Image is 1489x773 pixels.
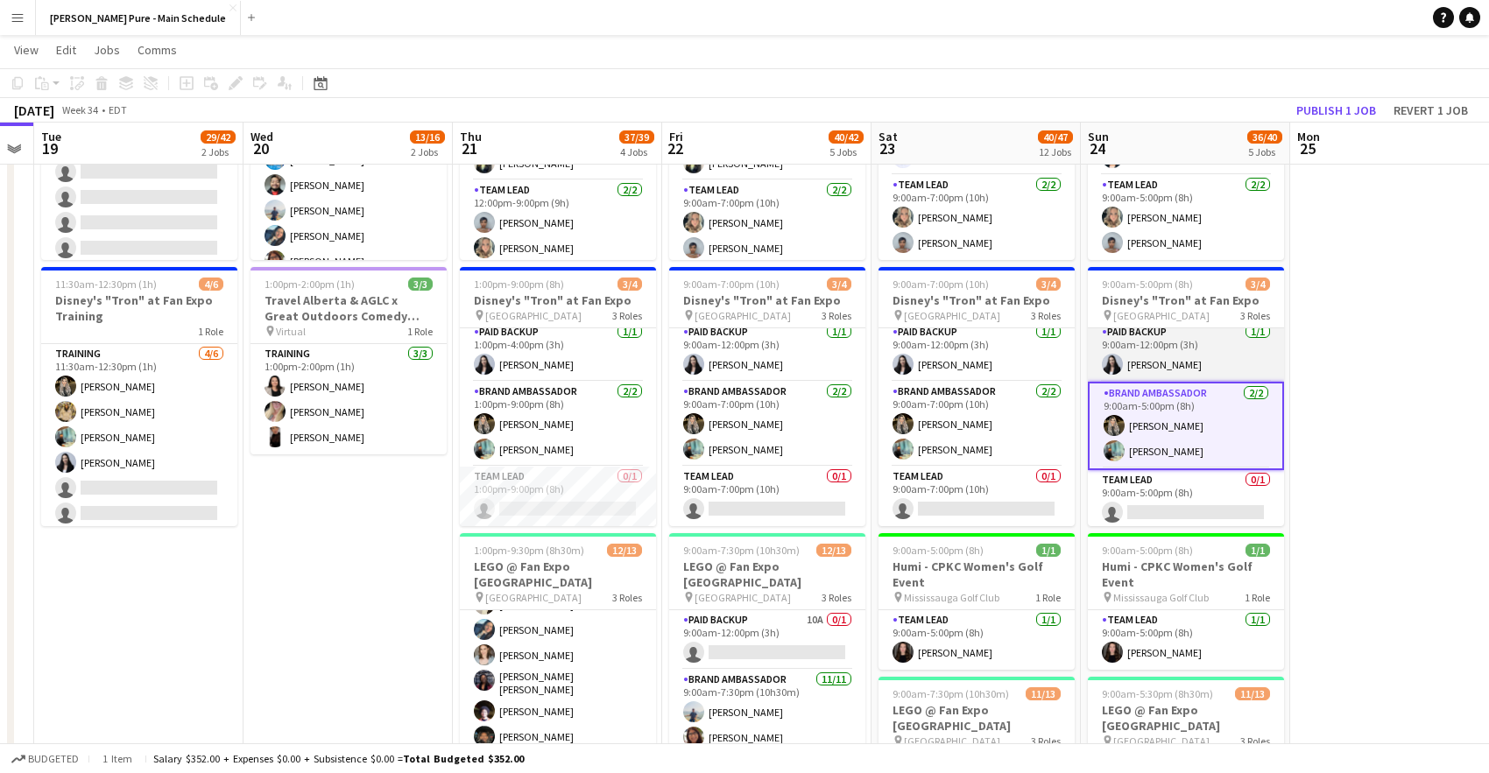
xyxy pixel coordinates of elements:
a: View [7,39,46,61]
span: Total Budgeted $352.00 [403,752,524,765]
span: 1:00pm-9:30pm (8h30m) [474,544,584,557]
app-card-role: Team Lead2/29:00am-7:00pm (10h)[PERSON_NAME][PERSON_NAME] [879,175,1075,260]
div: Salary $352.00 + Expenses $0.00 + Subsistence $0.00 = [153,752,524,765]
span: 3 Roles [612,591,642,604]
h3: Disney's "Tron" at Fan Expo [1088,292,1284,308]
span: [GEOGRAPHIC_DATA] [695,309,791,322]
h3: Disney's "Tron" at Fan Expo [879,292,1075,308]
span: View [14,42,39,58]
span: 1:00pm-2:00pm (1h) [265,278,355,291]
button: [PERSON_NAME] Pure - Main Schedule [36,1,241,35]
h3: Travel Alberta & AGLC x Great Outdoors Comedy Festival Training [251,292,447,324]
app-card-role: Team Lead0/11:00pm-9:00pm (8h) [460,467,656,526]
h3: Disney's "Tron" at Fan Expo Training [41,292,237,324]
span: 9:00am-7:30pm (10h30m) [683,544,800,557]
h3: LEGO @ Fan Expo [GEOGRAPHIC_DATA] [669,559,865,590]
app-card-role: Team Lead1/19:00am-5:00pm (8h)[PERSON_NAME] [1088,610,1284,670]
app-card-role: Brand Ambassador2/29:00am-7:00pm (10h)[PERSON_NAME][PERSON_NAME] [879,382,1075,467]
div: [DATE] [14,102,54,119]
app-card-role: Team Lead0/19:00am-5:00pm (8h) [1088,470,1284,530]
div: 2 Jobs [201,145,235,158]
app-card-role: Team Lead2/212:00pm-9:00pm (9h)[PERSON_NAME][PERSON_NAME] [460,180,656,265]
app-job-card: 9:00am-5:00pm (8h)1/1Humi - CPKC Women's Golf Event Mississauga Golf Club1 RoleTeam Lead1/19:00am... [879,533,1075,670]
span: Mississauga Golf Club [1113,591,1209,604]
span: 29/42 [201,130,236,144]
span: 40/47 [1038,130,1073,144]
a: Comms [131,39,184,61]
span: Fri [669,129,683,144]
app-card-role: Paid Backup1/19:00am-12:00pm (3h)[PERSON_NAME] [669,322,865,382]
span: Budgeted [28,753,79,765]
span: 19 [39,138,61,158]
span: Mon [1297,129,1320,144]
span: [GEOGRAPHIC_DATA] [1113,734,1210,748]
span: 37/39 [619,130,654,144]
span: [GEOGRAPHIC_DATA] [1113,309,1210,322]
h3: LEGO @ Fan Expo [GEOGRAPHIC_DATA] [879,702,1075,734]
span: [GEOGRAPHIC_DATA] [695,591,791,604]
span: 9:00am-5:00pm (8h) [893,544,984,557]
app-card-role: Team Lead2/29:00am-7:00pm (10h)[PERSON_NAME][PERSON_NAME] [669,180,865,265]
span: 12/13 [607,544,642,557]
span: Edit [56,42,76,58]
app-job-card: 9:00am-7:00pm (10h)3/4Disney's "Tron" at Fan Expo [GEOGRAPHIC_DATA]3 RolesPaid Backup1/19:00am-12... [669,267,865,526]
span: 13/16 [410,130,445,144]
app-job-card: 1:00pm-9:00pm (8h)3/4Disney's "Tron" at Fan Expo [GEOGRAPHIC_DATA]3 RolesPaid Backup1/11:00pm-4:0... [460,267,656,526]
span: 9:00am-7:30pm (10h30m) [893,687,1009,700]
span: 3 Roles [1031,734,1061,748]
span: 11/13 [1026,687,1061,700]
span: 3 Roles [1031,309,1061,322]
h3: Humi - CPKC Women's Golf Event [1088,559,1284,590]
span: [GEOGRAPHIC_DATA] [904,309,1000,322]
span: 1/1 [1036,544,1061,557]
span: Virtual [276,325,306,338]
span: 22 [667,138,683,158]
span: Mississauga Golf Club [904,591,999,604]
a: Edit [49,39,83,61]
span: 3 Roles [1240,309,1270,322]
app-card-role: Team Lead2/29:00am-5:00pm (8h)[PERSON_NAME][PERSON_NAME] [1088,175,1284,260]
app-card-role: Brand Ambassador2/29:00am-7:00pm (10h)[PERSON_NAME][PERSON_NAME] [669,382,865,467]
app-job-card: 9:00am-5:00pm (8h)3/4Disney's "Tron" at Fan Expo [GEOGRAPHIC_DATA]3 RolesPaid Backup1/19:00am-12:... [1088,267,1284,526]
span: Sat [879,129,898,144]
button: Publish 1 job [1289,99,1383,122]
span: 3/4 [1246,278,1270,291]
span: Week 34 [58,103,102,116]
div: 12 Jobs [1039,145,1072,158]
button: Revert 1 job [1387,99,1475,122]
app-card-role: Paid Backup1/11:00pm-4:00pm (3h)[PERSON_NAME] [460,322,656,382]
span: 11:30am-12:30pm (1h) [55,278,157,291]
span: 20 [248,138,273,158]
button: Budgeted [9,749,81,769]
span: 9:00am-7:00pm (10h) [683,278,780,291]
span: 3 Roles [822,309,851,322]
span: 40/42 [829,130,864,144]
span: 1/1 [1246,544,1270,557]
span: 3/4 [617,278,642,291]
div: 5 Jobs [829,145,863,158]
app-job-card: 1:00pm-2:00pm (1h)3/3Travel Alberta & AGLC x Great Outdoors Comedy Festival Training Virtual1 Rol... [251,267,447,454]
span: Thu [460,129,482,144]
span: [GEOGRAPHIC_DATA] [904,734,1000,748]
span: [GEOGRAPHIC_DATA] [485,309,582,322]
app-card-role: Paid Backup10A0/19:00am-12:00pm (3h) [669,610,865,670]
span: 1 Role [1035,591,1061,604]
h3: Disney's "Tron" at Fan Expo [460,292,656,308]
app-job-card: 11:30am-12:30pm (1h)4/6Disney's "Tron" at Fan Expo Training1 RoleTraining4/611:30am-12:30pm (1h)[... [41,267,237,526]
span: 1 Role [1245,591,1270,604]
app-card-role: Training3/31:00pm-2:00pm (1h)[PERSON_NAME][PERSON_NAME][PERSON_NAME] [251,344,447,454]
span: 36/40 [1247,130,1282,144]
span: Comms [138,42,177,58]
span: 9:00am-5:00pm (8h) [1102,278,1193,291]
h3: LEGO @ Fan Expo [GEOGRAPHIC_DATA] [1088,702,1284,734]
app-card-role: Brand Ambassador2/29:00am-5:00pm (8h)[PERSON_NAME][PERSON_NAME] [1088,382,1284,470]
span: 1 Role [407,325,433,338]
span: 24 [1085,138,1109,158]
app-card-role: Paid Backup1/19:00am-12:00pm (3h)[PERSON_NAME] [879,322,1075,382]
span: 1:00pm-9:00pm (8h) [474,278,564,291]
span: 3/4 [827,278,851,291]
